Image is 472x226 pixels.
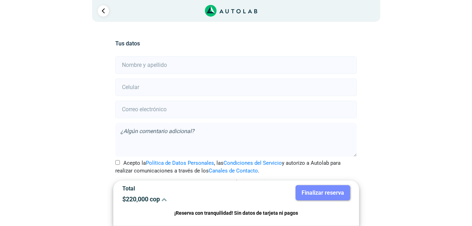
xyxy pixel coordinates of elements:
button: Finalizar reserva [296,185,350,200]
input: Celular [115,79,357,96]
h5: Tus datos [115,40,357,47]
input: Correo electrónico [115,101,357,118]
label: Acepto la , las y autorizo a Autolab para realizar comunicaciones a través de los . [115,159,357,175]
a: Política de Datos Personales [146,160,214,166]
a: Condiciones del Servicio [224,160,282,166]
a: Link al sitio de autolab [205,7,257,14]
p: Total [122,185,231,192]
p: $ 220,000 cop [122,195,231,203]
input: Acepto laPolítica de Datos Personales, lasCondiciones del Servicioy autorizo a Autolab para reali... [115,160,120,165]
a: Canales de Contacto [209,168,258,174]
a: Ir al paso anterior [98,5,109,17]
input: Nombre y apellido [115,56,357,74]
p: ¡Reserva con tranquilidad! Sin datos de tarjeta ni pagos [122,209,350,217]
small: Por favor acepta los Términos y Condiciones [194,180,278,184]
